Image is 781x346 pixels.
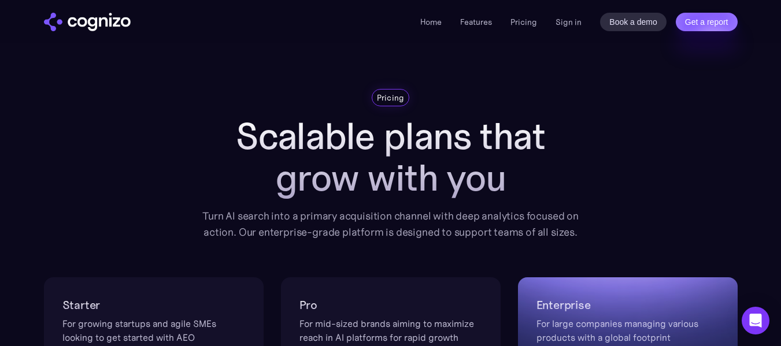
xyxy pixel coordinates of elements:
img: cognizo logo [44,13,131,31]
a: Pricing [510,17,537,27]
h2: Enterprise [536,296,719,314]
div: Pricing [377,92,405,103]
a: Home [420,17,442,27]
div: Open Intercom Messenger [742,307,769,334]
h2: Starter [62,296,245,314]
a: Sign in [556,15,582,29]
a: Get a report [676,13,738,31]
h1: Scalable plans that grow with you [194,116,587,199]
a: Book a demo [600,13,667,31]
h2: Pro [299,296,482,314]
div: Turn AI search into a primary acquisition channel with deep analytics focused on action. Our ente... [194,208,587,240]
a: home [44,13,131,31]
div: For large companies managing various products with a global footprint [536,317,719,344]
div: For growing startups and agile SMEs looking to get started with AEO [62,317,245,344]
a: Features [460,17,492,27]
div: For mid-sized brands aiming to maximize reach in AI platforms for rapid growth [299,317,482,344]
